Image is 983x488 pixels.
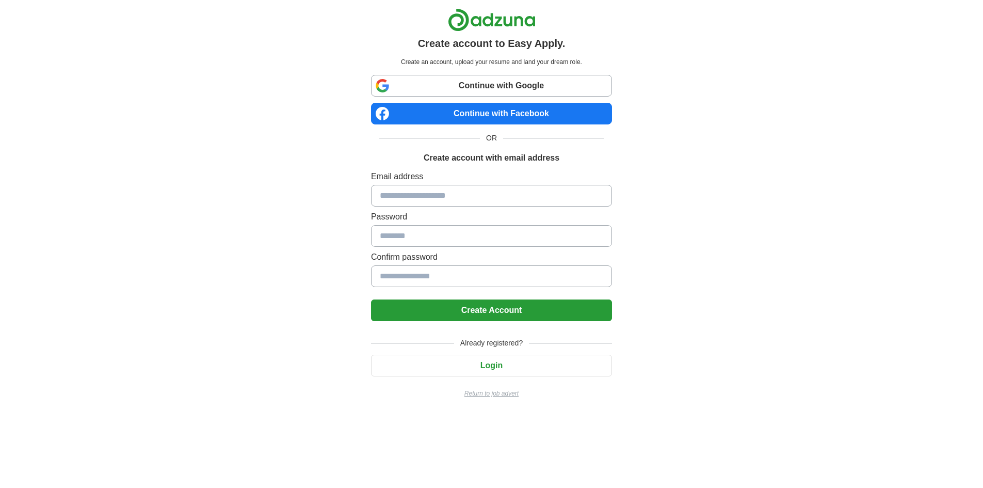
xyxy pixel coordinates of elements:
[373,57,610,67] p: Create an account, upload your resume and land your dream role.
[424,152,559,164] h1: Create account with email address
[480,133,503,144] span: OR
[371,389,612,398] a: Return to job advert
[371,211,612,223] label: Password
[371,251,612,263] label: Confirm password
[371,170,612,183] label: Email address
[371,355,612,376] button: Login
[371,361,612,370] a: Login
[371,103,612,124] a: Continue with Facebook
[418,36,566,51] h1: Create account to Easy Apply.
[371,300,612,321] button: Create Account
[448,8,536,32] img: Adzuna logo
[454,338,529,349] span: Already registered?
[371,75,612,97] a: Continue with Google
